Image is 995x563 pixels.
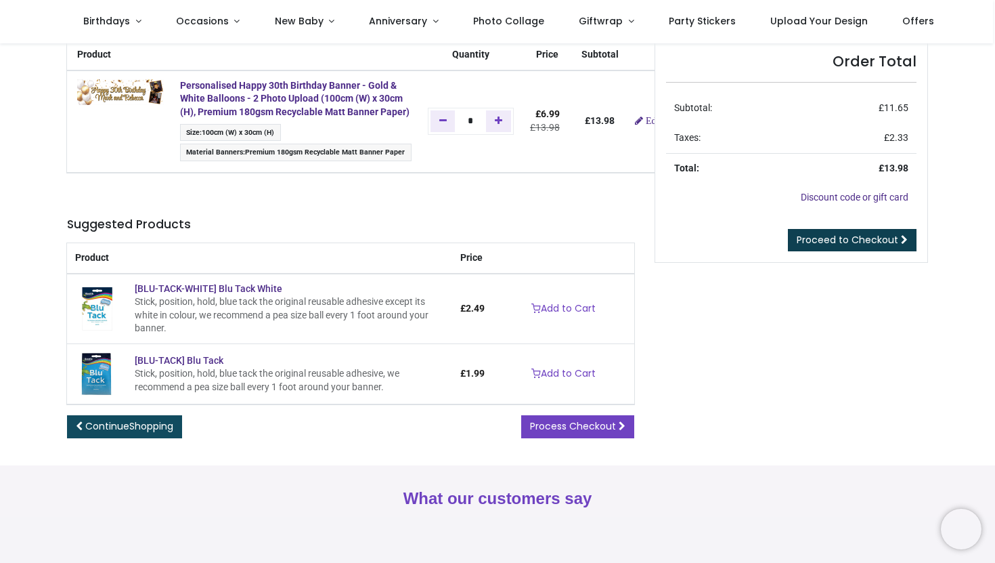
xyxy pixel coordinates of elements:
[674,163,699,173] strong: Total:
[879,163,908,173] strong: £
[466,368,485,379] span: 1.99
[535,108,560,119] span: £
[635,116,661,125] a: Edit
[460,303,485,314] span: £
[180,124,281,141] span: :
[452,243,493,274] th: Price
[67,216,634,233] h5: Suggested Products
[135,367,444,394] div: Stick, position, hold, blue tack the original reusable adhesive, we recommend a pea size ball eve...
[67,415,182,438] a: ContinueShopping
[522,40,573,70] th: Price
[666,123,801,153] td: Taxes:
[245,148,405,157] span: Premium 180gsm Recyclable Matt Banner Paper
[135,283,282,294] a: [BLU-TACK-WHITE] Blu Tack White
[75,303,118,314] a: [BLU-TACK-WHITE] Blu Tack White
[176,14,229,28] span: Occasions
[801,192,908,203] a: Discount code or gift card
[884,132,908,143] span: £
[541,108,560,119] span: 6.99
[797,233,898,247] span: Proceed to Checkout
[369,14,427,28] span: Anniversary
[83,14,130,28] span: Birthdays
[666,51,916,71] h4: Order Total
[486,110,511,132] a: Add one
[186,128,200,137] span: Size
[669,14,736,28] span: Party Stickers
[590,115,615,126] span: 13.98
[523,297,604,320] a: Add to Cart
[180,144,412,161] span: :
[460,368,485,379] span: £
[884,163,908,173] span: 13.98
[466,303,485,314] span: 2.49
[879,102,908,113] span: £
[585,115,615,126] b: £
[75,287,118,331] img: [BLU-TACK-WHITE] Blu Tack White
[275,14,324,28] span: New Baby
[186,148,243,157] span: Material Banners
[530,122,560,133] del: £
[67,243,452,274] th: Product
[77,79,164,105] img: INJnAAAABklEQVQDAEsGJHvIxYHyAAAAAElFTkSuQmCC
[75,368,118,379] a: [BLU-TACK] Blu Tack
[521,415,634,438] a: Process Checkout
[85,419,173,433] span: Continue
[535,122,560,133] span: 13.98
[67,487,928,510] h2: What our customers say
[180,80,410,117] a: Personalised Happy 30th Birthday Banner - Gold & White Balloons - 2 Photo Upload (100cm (W) x 30c...
[473,14,544,28] span: Photo Collage
[67,40,172,70] th: Product
[452,49,489,60] span: Quantity
[889,132,908,143] span: 2.33
[941,509,981,549] iframe: Brevo live chat
[788,229,916,252] a: Proceed to Checkout
[884,102,908,113] span: 11.65
[530,419,616,433] span: Process Checkout
[770,14,868,28] span: Upload Your Design
[666,93,801,123] td: Subtotal:
[523,362,604,385] a: Add to Cart
[135,295,444,335] div: Stick, position, hold, blue tack the original reusable adhesive except its white in colour, we re...
[135,355,223,366] a: [BLU-TACK] Blu Tack
[129,419,173,433] span: Shopping
[579,14,623,28] span: Giftwrap
[902,14,934,28] span: Offers
[430,110,456,132] a: Remove one
[202,128,274,137] span: 100cm (W) x 30cm (H)
[573,40,627,70] th: Subtotal
[75,352,118,396] img: [BLU-TACK] Blu Tack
